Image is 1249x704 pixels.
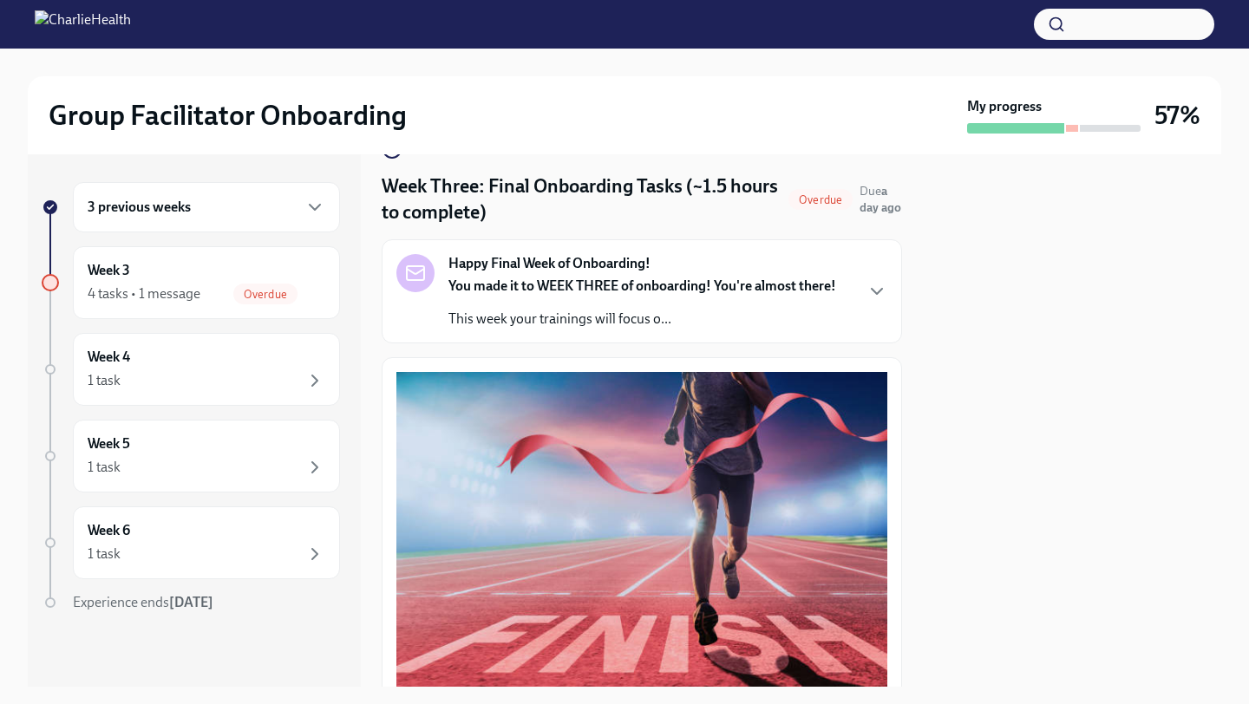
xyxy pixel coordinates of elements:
[88,371,121,390] div: 1 task
[382,173,781,225] h4: Week Three: Final Onboarding Tasks (~1.5 hours to complete)
[1154,100,1200,131] h3: 57%
[42,246,340,319] a: Week 34 tasks • 1 messageOverdue
[88,521,130,540] h6: Week 6
[88,284,200,303] div: 4 tasks • 1 message
[42,506,340,579] a: Week 61 task
[88,434,130,453] h6: Week 5
[42,333,340,406] a: Week 41 task
[73,594,213,610] span: Experience ends
[860,183,902,216] span: August 23rd, 2025 10:00
[42,420,340,492] a: Week 51 task
[448,254,651,273] strong: Happy Final Week of Onboarding!
[396,372,887,699] button: Zoom image
[860,184,901,215] strong: a day ago
[88,544,121,564] div: 1 task
[860,184,901,215] span: Due
[967,97,1042,116] strong: My progress
[88,261,130,280] h6: Week 3
[233,288,298,301] span: Overdue
[169,594,213,610] strong: [DATE]
[788,193,853,206] span: Overdue
[49,98,407,133] h2: Group Facilitator Onboarding
[73,182,340,232] div: 3 previous weeks
[448,310,836,329] p: This week your trainings will focus o...
[88,348,130,367] h6: Week 4
[448,277,836,294] strong: You made it to WEEK THREE of onboarding! You're almost there!
[88,458,121,477] div: 1 task
[35,10,131,38] img: CharlieHealth
[88,198,191,217] h6: 3 previous weeks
